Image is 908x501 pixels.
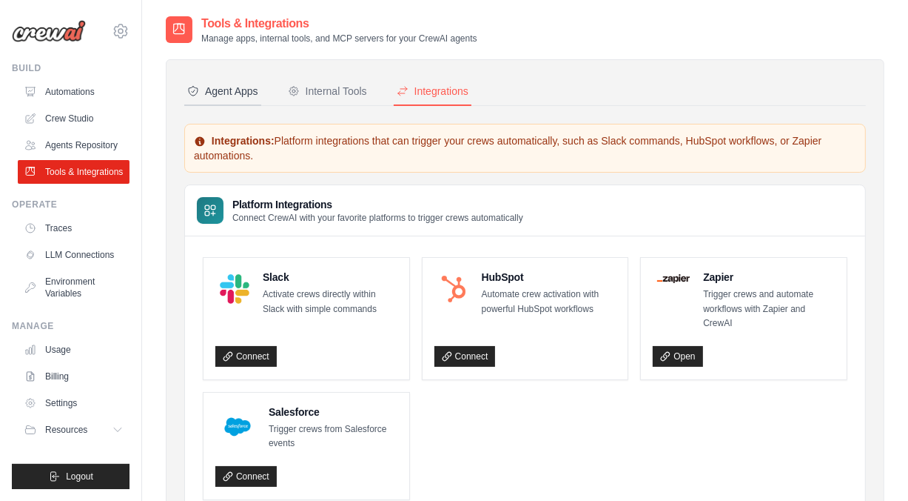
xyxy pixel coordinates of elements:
[18,338,130,362] a: Usage
[232,212,523,224] p: Connect CrewAI with your favorite platforms to trigger crews automatically
[18,160,130,184] a: Tools & Integrations
[18,216,130,240] a: Traces
[12,199,130,210] div: Operate
[212,135,275,147] strong: Integrations:
[703,288,835,331] p: Trigger crews and automate workflows with Zapier and CrewAI
[12,20,86,42] img: Logo
[482,288,616,316] p: Automate crew activation with powerful HubSpot workflows
[201,15,477,33] h2: Tools & Integrations
[397,84,468,99] div: Integrations
[18,243,130,267] a: LLM Connections
[434,346,496,367] a: Connect
[263,270,397,285] h4: Slack
[439,274,468,304] img: HubSpot Logo
[18,365,130,388] a: Billing
[18,418,130,442] button: Resources
[18,80,130,104] a: Automations
[220,409,255,445] img: Salesforce Logo
[184,78,261,106] button: Agent Apps
[394,78,471,106] button: Integrations
[12,464,130,489] button: Logout
[657,274,690,283] img: Zapier Logo
[45,424,87,436] span: Resources
[482,270,616,285] h4: HubSpot
[187,84,258,99] div: Agent Apps
[269,405,397,419] h4: Salesforce
[215,346,277,367] a: Connect
[201,33,477,44] p: Manage apps, internal tools, and MCP servers for your CrewAI agents
[12,62,130,74] div: Build
[263,288,397,316] p: Activate crews directly within Slack with simple commands
[215,466,277,487] a: Connect
[12,320,130,332] div: Manage
[66,471,93,482] span: Logout
[285,78,370,106] button: Internal Tools
[220,274,249,304] img: Slack Logo
[653,346,702,367] a: Open
[232,197,523,212] h3: Platform Integrations
[194,133,856,163] p: Platform integrations that can trigger your crews automatically, such as Slack commands, HubSpot ...
[703,270,835,285] h4: Zapier
[18,133,130,157] a: Agents Repository
[288,84,367,99] div: Internal Tools
[18,391,130,415] a: Settings
[269,422,397,451] p: Trigger crews from Salesforce events
[18,270,130,305] a: Environment Variables
[18,107,130,130] a: Crew Studio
